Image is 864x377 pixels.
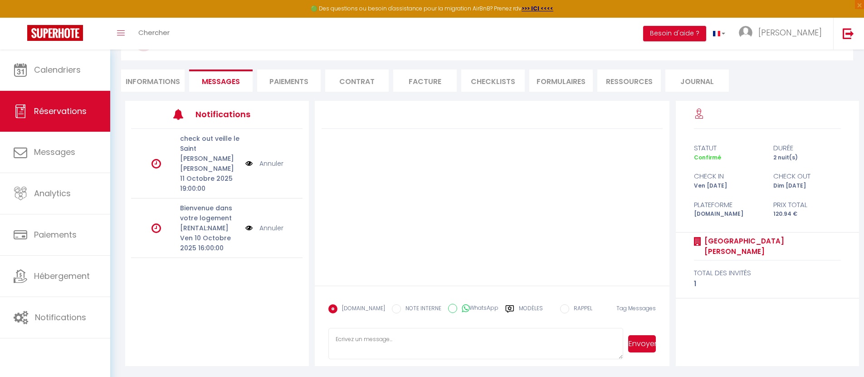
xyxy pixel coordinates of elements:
div: 2 nuit(s) [767,154,847,162]
div: Prix total [767,199,847,210]
div: durée [767,143,847,154]
li: Informations [121,69,185,92]
span: Paiements [34,229,77,240]
span: Confirmé [694,154,721,161]
span: Notifications [35,312,86,323]
label: [DOMAIN_NAME] [337,304,385,314]
h3: Notifications [195,104,267,124]
span: Messages [34,146,75,158]
p: [PERSON_NAME] 11 Octobre 2025 19:00:00 [180,164,239,193]
li: FORMULAIRES [529,69,593,92]
li: Facture [393,69,457,92]
div: check out [767,171,847,182]
p: Ven 10 Octobre 2025 16:00:00 [180,233,239,253]
span: Réservations [34,105,87,117]
span: Calendriers [34,64,81,75]
a: Annuler [259,159,283,169]
p: check out veille le Saint [PERSON_NAME] [180,134,239,164]
div: Ven [DATE] [688,182,767,190]
label: Modèles [519,304,543,320]
a: >>> ICI <<<< [522,5,553,12]
img: NO IMAGE [245,223,253,233]
a: Annuler [259,223,283,233]
img: Super Booking [27,25,83,41]
li: CHECKLISTS [461,69,525,92]
div: 1 [694,278,841,289]
div: statut [688,143,767,154]
a: Chercher [132,18,176,50]
div: [DOMAIN_NAME] [688,210,767,218]
span: [PERSON_NAME] [758,27,822,38]
label: WhatsApp [457,304,498,314]
span: Chercher [138,28,170,37]
li: Ressources [597,69,661,92]
img: ... [739,26,752,40]
button: Envoyer [628,335,656,352]
p: Bienvenue dans votre logement [RENTAL:NAME] [180,203,239,233]
button: Besoin d'aide ? [643,26,706,41]
div: check in [688,171,767,182]
li: Journal [665,69,729,92]
img: logout [843,28,854,39]
span: Messages [202,76,240,87]
span: Analytics [34,188,71,199]
span: Tag Messages [616,304,656,312]
div: Dim [DATE] [767,182,847,190]
div: 120.94 € [767,210,847,218]
span: Hébergement [34,270,90,282]
label: RAPPEL [569,304,592,314]
li: Contrat [325,69,389,92]
label: NOTE INTERNE [401,304,441,314]
a: [GEOGRAPHIC_DATA][PERSON_NAME] [701,236,841,257]
img: NO IMAGE [245,159,253,169]
div: total des invités [694,268,841,278]
div: Plateforme [688,199,767,210]
li: Paiements [257,69,321,92]
a: ... [PERSON_NAME] [732,18,833,50]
